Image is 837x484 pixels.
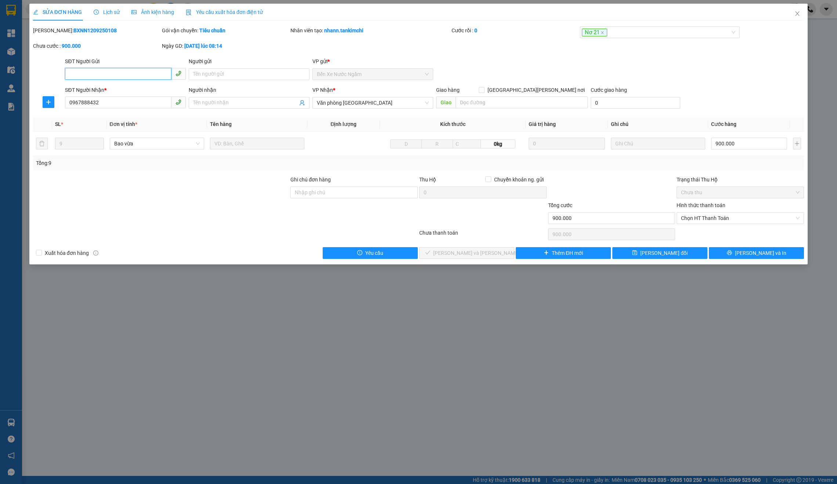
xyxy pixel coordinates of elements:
[33,10,38,15] span: edit
[582,29,607,37] span: Nơ 21
[436,97,456,108] span: Giao
[189,57,309,65] div: Người gửi
[711,121,736,127] span: Cước hàng
[787,4,808,24] button: Close
[299,100,305,106] span: user-add
[62,43,81,49] b: 900.000
[681,187,800,198] span: Chưa thu
[36,159,323,167] div: Tổng: 9
[421,140,453,148] input: R
[516,247,611,259] button: plusThêm ĐH mới
[436,87,460,93] span: Giao hàng
[324,28,363,33] b: nhann.tankimchi
[210,138,304,149] input: VD: Bàn, Ghế
[611,138,705,149] input: Ghi Chú
[544,250,549,256] span: plus
[390,140,422,148] input: D
[456,97,588,108] input: Dọc đường
[529,121,556,127] span: Giá trị hàng
[110,121,137,127] span: Đơn vị tính
[210,121,232,127] span: Tên hàng
[186,10,192,15] img: icon
[290,26,450,35] div: Nhân viên tạo:
[330,121,356,127] span: Định lượng
[184,43,222,49] b: [DATE] lúc 08:14
[491,176,547,184] span: Chuyển khoản ng. gửi
[175,71,181,76] span: phone
[94,10,99,15] span: clock-circle
[794,11,800,17] span: close
[131,10,137,15] span: picture
[162,26,289,35] div: Gói vận chuyển:
[312,87,333,93] span: VP Nhận
[591,87,627,93] label: Cước giao hàng
[793,138,801,149] button: plus
[33,26,160,35] div: [PERSON_NAME]:
[453,140,481,148] input: C
[65,86,186,94] div: SĐT Người Nhận
[591,97,681,109] input: Cước giao hàng
[677,176,804,184] div: Trạng thái Thu Hộ
[548,202,572,208] span: Tổng cước
[43,99,54,105] span: plus
[608,117,708,131] th: Ghi chú
[481,140,515,148] span: 0kg
[418,229,547,242] div: Chưa thanh toán
[131,9,174,15] span: Ảnh kiện hàng
[162,42,289,50] div: Ngày GD:
[474,28,477,33] b: 0
[357,250,362,256] span: exclamation-circle
[43,96,54,108] button: plus
[323,247,418,259] button: exclamation-circleYêu cầu
[365,249,383,257] span: Yêu cầu
[36,138,48,149] button: delete
[290,177,331,183] label: Ghi chú đơn hàng
[189,86,309,94] div: Người nhận
[419,247,514,259] button: check[PERSON_NAME] và [PERSON_NAME] hàng
[735,249,786,257] span: [PERSON_NAME] và In
[175,99,181,105] span: phone
[317,97,429,108] span: Văn phòng Đà Nẵng
[94,9,120,15] span: Lịch sử
[33,9,82,15] span: SỬA ĐƠN HÀNG
[529,138,605,149] input: 0
[677,202,725,208] label: Hình thức thanh toán
[681,213,800,224] span: Chọn HT Thanh Toán
[485,86,588,94] span: [GEOGRAPHIC_DATA][PERSON_NAME] nơi
[55,121,61,127] span: SL
[601,31,604,35] span: close
[612,247,707,259] button: save[PERSON_NAME] đổi
[632,250,637,256] span: save
[440,121,465,127] span: Kích thước
[33,42,160,50] div: Chưa cước :
[65,57,186,65] div: SĐT Người Gửi
[73,28,117,33] b: BXNN1209250108
[312,57,433,65] div: VP gửi
[552,249,583,257] span: Thêm ĐH mới
[290,187,418,198] input: Ghi chú đơn hàng
[114,138,200,149] span: Bao vừa
[317,69,429,80] span: Bến Xe Nước Ngầm
[186,9,263,15] span: Yêu cầu xuất hóa đơn điện tử
[709,247,804,259] button: printer[PERSON_NAME] và In
[93,250,98,256] span: info-circle
[452,26,579,35] div: Cước rồi :
[42,249,92,257] span: Xuất hóa đơn hàng
[199,28,225,33] b: Tiêu chuẩn
[419,177,436,183] span: Thu Hộ
[727,250,732,256] span: printer
[640,249,688,257] span: [PERSON_NAME] đổi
